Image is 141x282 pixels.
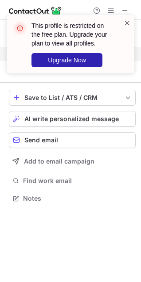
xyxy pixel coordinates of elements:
[23,194,132,202] span: Notes
[13,21,27,35] img: error
[9,192,136,205] button: Notes
[9,90,136,106] button: save-profile-one-click
[24,137,58,144] span: Send email
[9,111,136,127] button: AI write personalized message
[31,53,102,67] button: Upgrade Now
[31,21,113,48] header: This profile is restricted on the free plan. Upgrade your plan to view all profiles.
[48,57,86,64] span: Upgrade Now
[9,175,136,187] button: Find work email
[24,158,94,165] span: Add to email campaign
[9,132,136,148] button: Send email
[23,177,132,185] span: Find work email
[24,115,119,122] span: AI write personalized message
[24,94,120,101] div: Save to List / ATS / CRM
[9,5,62,16] img: ContactOut v5.3.10
[9,153,136,169] button: Add to email campaign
